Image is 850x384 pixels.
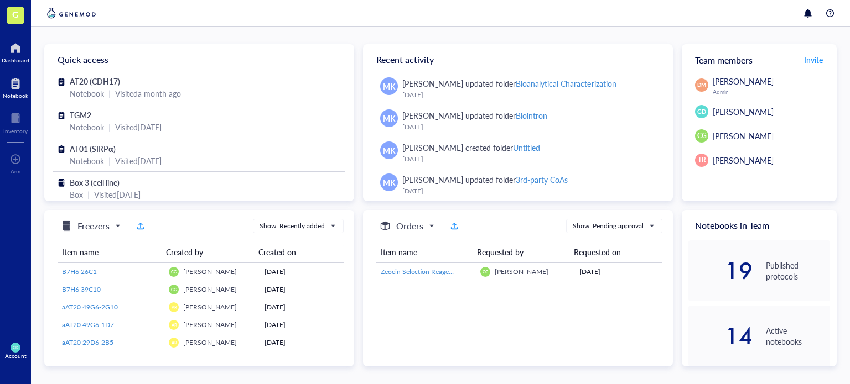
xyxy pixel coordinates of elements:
[682,44,837,75] div: Team members
[473,242,569,262] th: Requested by
[70,155,104,167] div: Notebook
[183,338,237,347] span: [PERSON_NAME]
[372,73,664,105] a: MK[PERSON_NAME] updated folderBioanalytical Characterization[DATE]
[265,302,339,312] div: [DATE]
[3,128,28,134] div: Inventory
[713,130,774,141] span: [PERSON_NAME]
[58,242,162,262] th: Item name
[381,267,455,276] span: Zeocin Selection Reagent
[383,112,396,124] span: MK
[70,87,104,99] div: Notebook
[44,44,354,75] div: Quick access
[372,169,664,201] a: MK[PERSON_NAME] updated folder3rd-party CoAs[DATE]
[383,80,396,92] span: MK
[697,81,706,89] span: DM
[372,137,664,169] a: MK[PERSON_NAME] created folderUntitled[DATE]
[516,174,568,185] div: 3rd-party CoAs
[569,242,654,262] th: Requested on
[766,260,830,282] div: Published protocols
[383,144,396,156] span: MK
[254,242,335,262] th: Created on
[516,110,547,121] div: Biointron
[70,121,104,133] div: Notebook
[115,155,162,167] div: Visited [DATE]
[402,154,655,165] div: [DATE]
[62,267,160,277] a: B7H6 26C1
[108,155,111,167] div: |
[265,267,339,277] div: [DATE]
[766,325,830,347] div: Active notebooks
[171,304,177,309] span: AR
[372,105,664,137] a: MK[PERSON_NAME] updated folderBiointron[DATE]
[77,219,110,233] h5: Freezers
[579,267,658,277] div: [DATE]
[698,155,706,165] span: TR
[516,78,616,89] div: Bioanalytical Characterization
[513,142,540,153] div: Untitled
[115,121,162,133] div: Visited [DATE]
[260,221,325,231] div: Show: Recently added
[87,188,90,201] div: |
[62,302,160,312] a: aAT20 49G6-2G10
[183,320,237,329] span: [PERSON_NAME]
[13,345,18,350] span: GD
[402,77,616,90] div: [PERSON_NAME] updated folder
[381,267,471,277] a: Zeocin Selection Reagent
[162,242,254,262] th: Created by
[713,106,774,117] span: [PERSON_NAME]
[70,188,83,201] div: Box
[70,76,120,87] span: AT20 (CDH17)
[483,269,488,274] span: CG
[495,267,548,276] span: [PERSON_NAME]
[44,7,99,20] img: genemod-logo
[265,320,339,330] div: [DATE]
[3,75,28,99] a: Notebook
[62,285,160,294] a: B7H6 39C10
[713,88,830,95] div: Admin
[688,327,753,345] div: 14
[62,320,114,329] span: aAT20 49G6-1D7
[62,320,160,330] a: aAT20 49G6-1D7
[171,287,177,292] span: CG
[402,90,655,101] div: [DATE]
[183,302,237,312] span: [PERSON_NAME]
[265,338,339,348] div: [DATE]
[713,155,774,166] span: [PERSON_NAME]
[5,353,27,359] div: Account
[363,44,673,75] div: Recent activity
[682,210,837,241] div: Notebooks in Team
[171,269,177,274] span: CG
[804,54,823,65] span: Invite
[62,267,97,276] span: B7H6 26C1
[713,76,774,87] span: [PERSON_NAME]
[396,219,423,233] h5: Orders
[183,267,237,276] span: [PERSON_NAME]
[402,173,568,186] div: [PERSON_NAME] updated folder
[171,340,177,345] span: AR
[688,262,753,280] div: 19
[376,242,473,262] th: Item name
[265,285,339,294] div: [DATE]
[402,122,655,133] div: [DATE]
[70,143,116,154] span: AT01 (SIRPα)
[108,87,111,99] div: |
[2,39,29,64] a: Dashboard
[3,92,28,99] div: Notebook
[402,141,540,154] div: [PERSON_NAME] created folder
[62,302,118,312] span: aAT20 49G6-2G10
[70,177,120,188] span: Box 3 (cell line)
[3,110,28,134] a: Inventory
[115,87,181,99] div: Visited a month ago
[70,109,91,120] span: TGM2
[804,51,823,69] button: Invite
[171,322,177,327] span: AR
[94,188,141,201] div: Visited [DATE]
[62,285,101,294] span: B7H6 39C10
[12,7,19,21] span: G
[62,338,113,347] span: aAT20 29D6-2B5
[402,109,547,122] div: [PERSON_NAME] updated folder
[697,107,706,116] span: GD
[383,176,396,188] span: MK
[2,57,29,64] div: Dashboard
